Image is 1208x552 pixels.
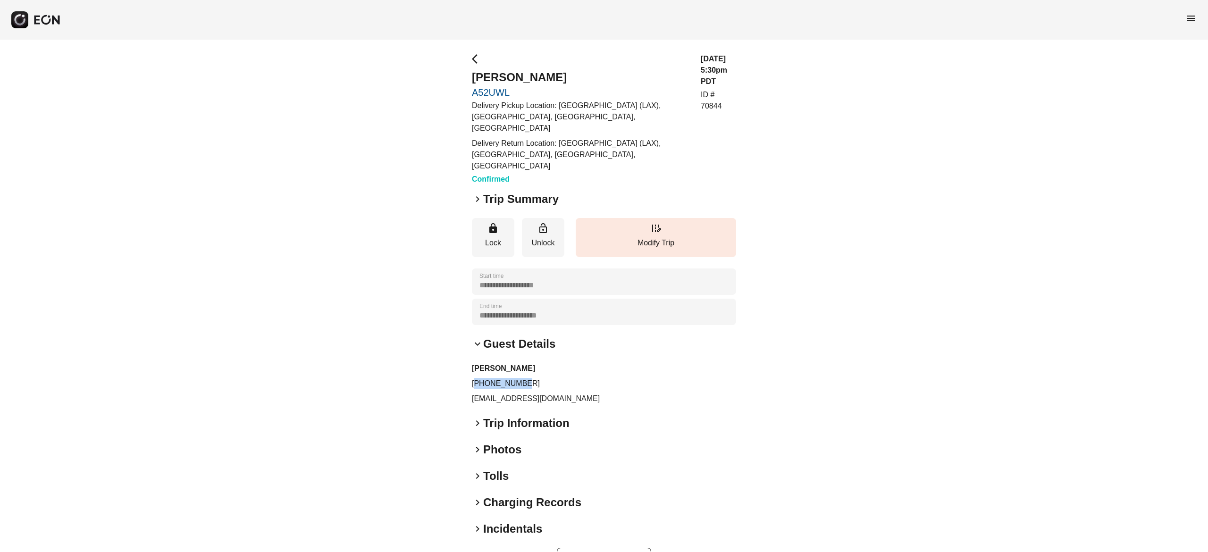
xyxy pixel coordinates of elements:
span: lock [487,223,499,234]
span: menu [1185,13,1197,24]
a: A52UWL [472,87,689,98]
h2: Charging Records [483,495,581,510]
h3: [DATE] 5:30pm PDT [701,53,736,87]
h2: [PERSON_NAME] [472,70,689,85]
h3: [PERSON_NAME] [472,363,736,374]
h3: Confirmed [472,174,689,185]
span: lock_open [537,223,549,234]
h2: Photos [483,442,521,457]
span: keyboard_arrow_right [472,444,483,455]
p: Unlock [527,237,560,249]
p: Lock [477,237,510,249]
span: keyboard_arrow_right [472,497,483,508]
span: keyboard_arrow_right [472,470,483,482]
span: edit_road [650,223,662,234]
span: keyboard_arrow_down [472,338,483,350]
p: ID # 70844 [701,89,736,112]
button: Modify Trip [576,218,736,257]
h2: Guest Details [483,336,555,351]
span: keyboard_arrow_right [472,418,483,429]
button: Lock [472,218,514,257]
button: Unlock [522,218,564,257]
p: [PHONE_NUMBER] [472,378,736,389]
span: keyboard_arrow_right [472,523,483,535]
p: [EMAIL_ADDRESS][DOMAIN_NAME] [472,393,736,404]
h2: Incidentals [483,521,542,536]
p: Delivery Pickup Location: [GEOGRAPHIC_DATA] (LAX), [GEOGRAPHIC_DATA], [GEOGRAPHIC_DATA], [GEOGRAP... [472,100,689,134]
h2: Trip Summary [483,192,559,207]
span: keyboard_arrow_right [472,193,483,205]
p: Delivery Return Location: [GEOGRAPHIC_DATA] (LAX), [GEOGRAPHIC_DATA], [GEOGRAPHIC_DATA], [GEOGRAP... [472,138,689,172]
h2: Tolls [483,468,509,484]
p: Modify Trip [580,237,731,249]
span: arrow_back_ios [472,53,483,65]
h2: Trip Information [483,416,570,431]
